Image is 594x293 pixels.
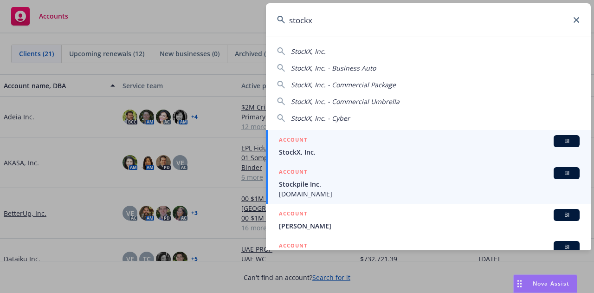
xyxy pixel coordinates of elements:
button: Nova Assist [513,274,577,293]
span: BI [557,169,576,177]
span: StockX, Inc. [291,47,326,56]
h5: ACCOUNT [279,241,307,252]
span: BI [557,137,576,145]
span: Stockpile Inc. [279,179,580,189]
div: Drag to move [514,275,525,293]
span: Nova Assist [533,280,569,287]
h5: ACCOUNT [279,209,307,220]
span: [PERSON_NAME] [279,221,580,231]
span: StockX, Inc. [279,147,580,157]
span: StockX, Inc. - Commercial Umbrella [291,97,400,106]
h5: ACCOUNT [279,167,307,178]
a: ACCOUNTBI [266,236,591,268]
input: Search... [266,3,591,37]
span: BI [557,211,576,219]
span: StockX, Inc. - Business Auto [291,64,376,72]
span: BI [557,243,576,251]
a: ACCOUNTBIStockpile Inc.[DOMAIN_NAME] [266,162,591,204]
span: StockX, Inc. - Commercial Package [291,80,396,89]
a: ACCOUNTBIStockX, Inc. [266,130,591,162]
h5: ACCOUNT [279,135,307,146]
span: StockX, Inc. - Cyber [291,114,350,123]
a: ACCOUNTBI[PERSON_NAME] [266,204,591,236]
span: [DOMAIN_NAME] [279,189,580,199]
